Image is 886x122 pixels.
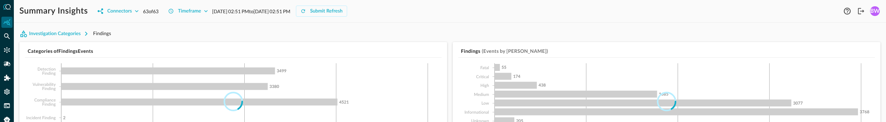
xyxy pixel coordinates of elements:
span: Findings [93,30,111,36]
button: Connectors [93,6,143,17]
h5: Findings [461,48,480,55]
div: Settings [1,86,12,97]
p: 63 of 63 [143,8,159,15]
button: Timeframe [164,6,212,17]
button: Help [842,6,853,17]
div: Connectors [1,44,12,56]
button: Logout [856,6,867,17]
p: [DATE] 02:51 PM to [DATE] 02:51 PM [212,8,290,15]
div: Pipelines [1,58,12,70]
h1: Summary Insights [19,6,88,17]
button: Submit Refresh [296,6,347,17]
div: Federated Search [1,31,12,42]
div: FSQL [1,100,12,111]
div: Addons [2,72,13,83]
button: Investigation Categories [19,28,93,39]
div: BW [870,6,880,16]
h5: Categories of Findings Events [28,48,442,55]
h5: (Events by [PERSON_NAME]) [482,48,548,55]
div: Summary Insights [1,17,12,28]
